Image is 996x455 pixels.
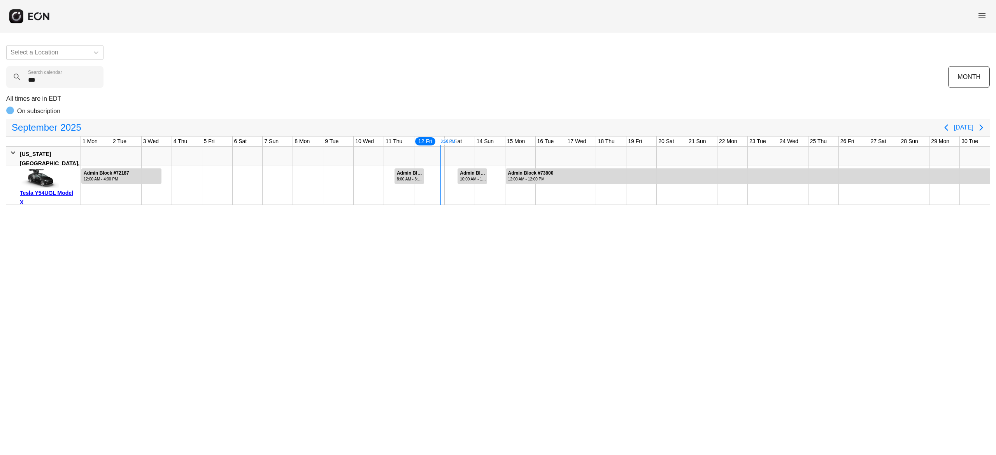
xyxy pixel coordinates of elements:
[384,136,404,146] div: 11 Thu
[397,176,423,182] div: 8:00 AM - 8:00 AM
[6,94,990,103] p: All times are in EDT
[59,120,82,135] span: 2025
[202,136,216,146] div: 5 Fri
[20,149,79,177] div: [US_STATE][GEOGRAPHIC_DATA], [GEOGRAPHIC_DATA]
[84,176,129,182] div: 12:00 AM - 4:00 PM
[778,136,800,146] div: 24 Wed
[457,166,487,184] div: Rented for 1 days by Admin Block Current status is rental
[657,136,675,146] div: 20 Sat
[954,121,973,135] button: [DATE]
[20,188,78,207] div: Tesla Y54UGL Model X
[475,136,495,146] div: 14 Sun
[505,136,527,146] div: 15 Mon
[596,136,616,146] div: 18 Thu
[172,136,189,146] div: 4 Thu
[717,136,739,146] div: 22 Mon
[263,136,280,146] div: 7 Sun
[566,136,588,146] div: 17 Wed
[20,169,59,188] img: car
[81,166,162,184] div: Rented for 3 days by Admin Block Current status is rental
[84,170,129,176] div: Admin Block #72187
[17,107,60,116] p: On subscription
[938,120,954,135] button: Previous page
[687,136,707,146] div: 21 Sun
[414,136,436,146] div: 12 Fri
[233,136,249,146] div: 6 Sat
[28,69,62,75] label: Search calendar
[929,136,951,146] div: 29 Mon
[293,136,311,146] div: 8 Mon
[445,136,463,146] div: 13 Sat
[899,136,919,146] div: 28 Sun
[10,120,59,135] span: September
[869,136,888,146] div: 27 Sat
[948,66,990,88] button: MONTH
[748,136,768,146] div: 23 Tue
[508,170,554,176] div: Admin Block #73800
[973,120,989,135] button: Next page
[508,176,554,182] div: 12:00 AM - 12:00 PM
[460,170,486,176] div: Admin Block #73798
[460,176,486,182] div: 10:00 AM - 10:00 AM
[323,136,340,146] div: 9 Tue
[960,136,980,146] div: 30 Tue
[354,136,375,146] div: 10 Wed
[142,136,160,146] div: 3 Wed
[626,136,644,146] div: 19 Fri
[505,166,990,184] div: Rented for 127 days by Admin Block Current status is rental
[7,120,86,135] button: September2025
[394,166,424,184] div: Rented for 1 days by Admin Block Current status is rental
[111,136,128,146] div: 2 Tue
[977,10,987,20] span: menu
[81,136,99,146] div: 1 Mon
[808,136,828,146] div: 25 Thu
[536,136,556,146] div: 16 Tue
[397,170,423,176] div: Admin Block #73216
[839,136,856,146] div: 26 Fri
